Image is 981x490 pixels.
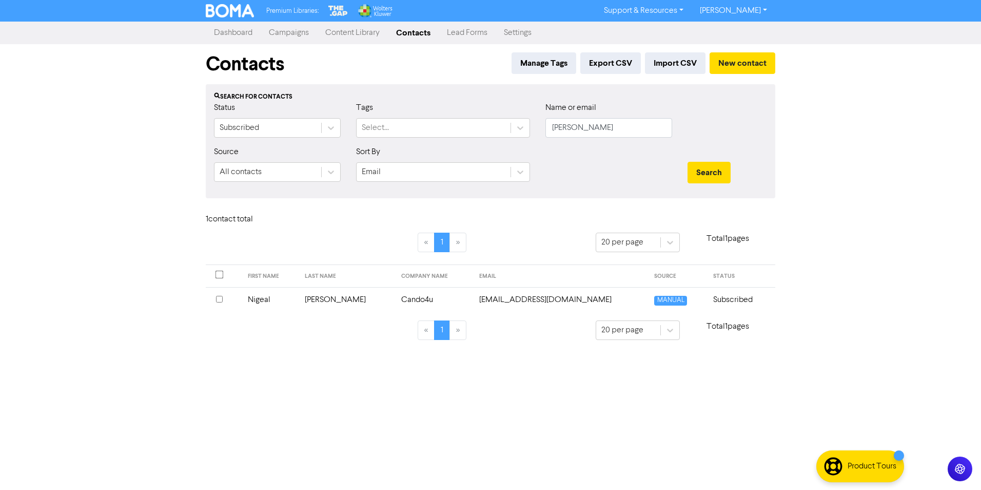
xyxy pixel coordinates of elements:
span: MANUAL [654,296,686,306]
th: FIRST NAME [242,265,299,288]
span: Premium Libraries: [266,8,319,14]
td: nige8169@gmail.com [473,287,649,312]
td: Nigeal [242,287,299,312]
a: [PERSON_NAME] [692,3,775,19]
button: Manage Tags [512,52,576,74]
div: Email [362,166,381,178]
label: Name or email [545,102,596,114]
a: Lead Forms [439,23,496,43]
a: Content Library [317,23,388,43]
button: Import CSV [645,52,705,74]
button: Search [688,162,731,183]
iframe: Chat Widget [852,379,981,490]
div: Select... [362,122,389,134]
img: BOMA Logo [206,4,254,17]
div: Search for contacts [214,92,767,102]
label: Tags [356,102,373,114]
th: COMPANY NAME [395,265,473,288]
div: 20 per page [601,236,643,249]
a: Page 1 is your current page [434,233,450,252]
a: Settings [496,23,540,43]
h1: Contacts [206,52,284,76]
button: New contact [710,52,775,74]
td: [PERSON_NAME] [299,287,395,312]
img: Wolters Kluwer [357,4,392,17]
th: LAST NAME [299,265,395,288]
button: Export CSV [580,52,641,74]
th: STATUS [707,265,775,288]
h6: 1 contact total [206,215,288,224]
a: Contacts [388,23,439,43]
a: Support & Resources [596,3,692,19]
p: Total 1 pages [680,233,775,245]
div: Subscribed [220,122,259,134]
label: Sort By [356,146,380,158]
label: Status [214,102,235,114]
img: The Gap [327,4,349,17]
td: Subscribed [707,287,775,312]
div: 20 per page [601,324,643,336]
div: All contacts [220,166,262,178]
th: SOURCE [648,265,707,288]
a: Dashboard [206,23,261,43]
a: Campaigns [261,23,317,43]
p: Total 1 pages [680,321,775,333]
label: Source [214,146,239,158]
th: EMAIL [473,265,649,288]
a: Page 1 is your current page [434,321,450,340]
td: Cando4u [395,287,473,312]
